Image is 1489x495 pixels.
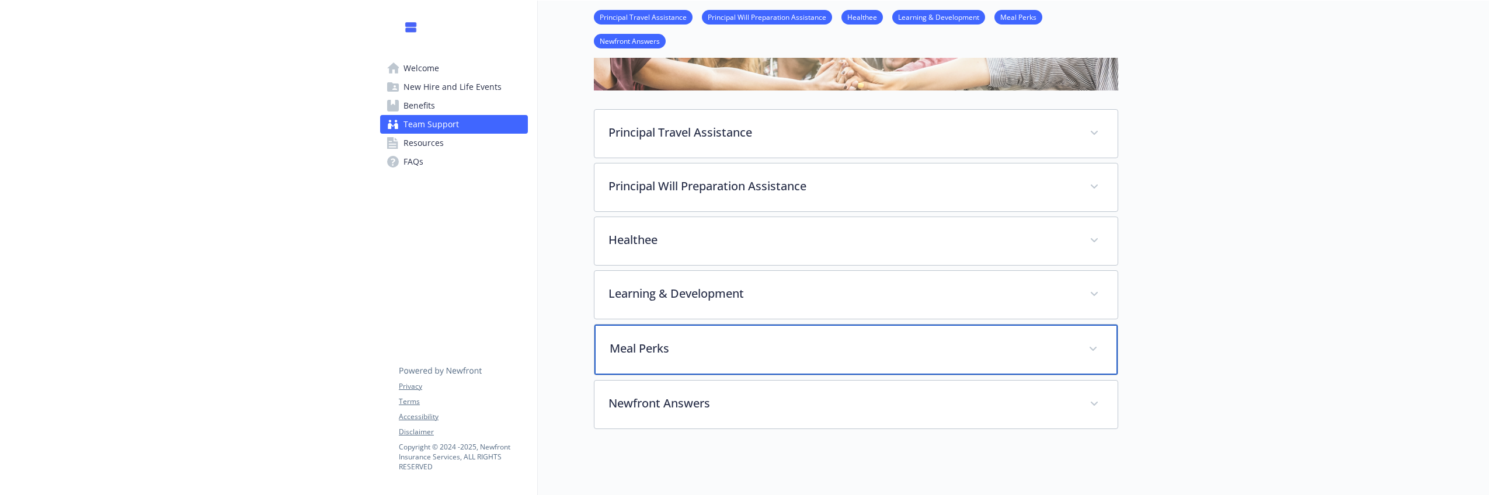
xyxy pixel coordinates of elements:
[594,35,666,46] a: Newfront Answers
[594,217,1118,265] div: Healthee
[608,231,1076,249] p: Healthee
[608,124,1076,141] p: Principal Travel Assistance
[403,115,459,134] span: Team Support
[403,78,502,96] span: New Hire and Life Events
[399,427,527,437] a: Disclaimer
[594,325,1118,375] div: Meal Perks
[380,152,528,171] a: FAQs
[399,396,527,407] a: Terms
[608,177,1076,195] p: Principal Will Preparation Assistance
[399,442,527,472] p: Copyright © 2024 - 2025 , Newfront Insurance Services, ALL RIGHTS RESERVED
[702,11,832,22] a: Principal Will Preparation Assistance
[594,271,1118,319] div: Learning & Development
[994,11,1042,22] a: Meal Perks
[380,115,528,134] a: Team Support
[380,78,528,96] a: New Hire and Life Events
[380,134,528,152] a: Resources
[594,163,1118,211] div: Principal Will Preparation Assistance
[399,412,527,422] a: Accessibility
[399,381,527,392] a: Privacy
[403,96,435,115] span: Benefits
[403,152,423,171] span: FAQs
[403,134,444,152] span: Resources
[403,59,439,78] span: Welcome
[608,395,1076,412] p: Newfront Answers
[594,381,1118,428] div: Newfront Answers
[594,110,1118,158] div: Principal Travel Assistance
[380,96,528,115] a: Benefits
[841,11,883,22] a: Healthee
[380,59,528,78] a: Welcome
[594,11,693,22] a: Principal Travel Assistance
[608,285,1076,302] p: Learning & Development
[892,11,985,22] a: Learning & Development
[610,340,1074,357] p: Meal Perks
